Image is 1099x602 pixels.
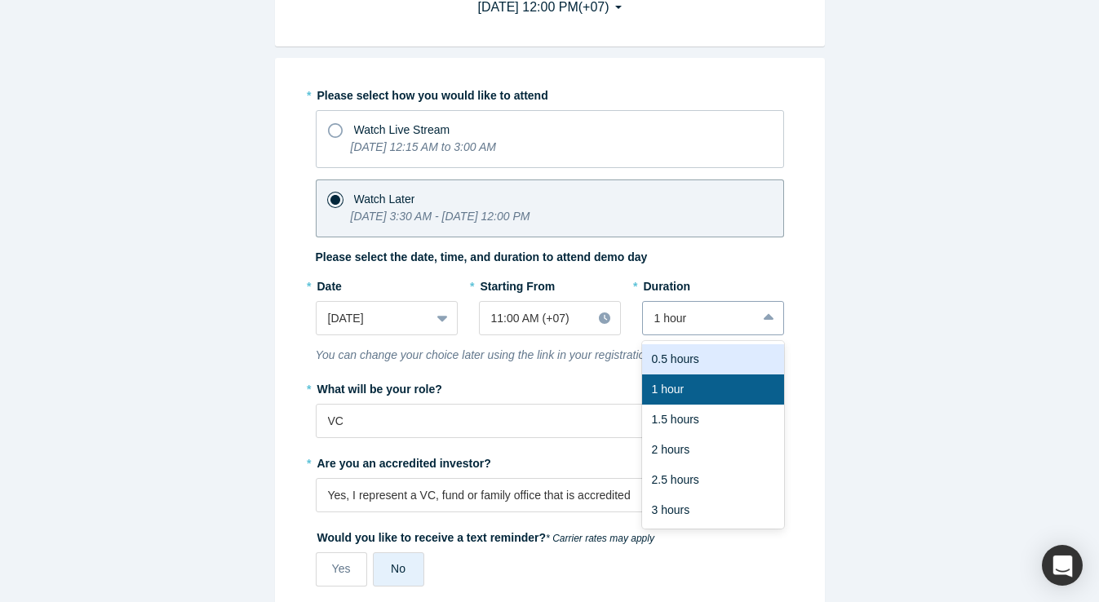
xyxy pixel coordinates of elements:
label: Would you like to receive a text reminder? [316,524,784,547]
div: Yes, I represent a VC, fund or family office that is accredited [328,487,745,504]
div: 2.5 hours [642,465,784,495]
label: Please select the date, time, and duration to attend demo day [316,249,648,266]
em: * Carrier rates may apply [546,533,654,544]
label: What will be your role? [316,375,784,398]
label: Duration [642,272,784,295]
i: You can change your choice later using the link in your registration confirmation email. [316,348,751,361]
span: Watch Later [354,193,415,206]
label: Please select how you would like to attend [316,82,784,104]
i: [DATE] 12:15 AM to 3:00 AM [351,140,496,153]
span: Yes [332,562,351,575]
div: 1 hour [642,374,784,405]
div: 1.5 hours [642,405,784,435]
span: No [391,562,405,575]
div: 3 hours [642,495,784,525]
label: Date [316,272,458,295]
div: 0.5 hours [642,344,784,374]
label: Starting From [479,272,556,295]
div: 2 hours [642,435,784,465]
i: [DATE] 3:30 AM - [DATE] 12:00 PM [351,210,530,223]
span: Watch Live Stream [354,123,450,136]
label: Are you an accredited investor? [316,449,784,472]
